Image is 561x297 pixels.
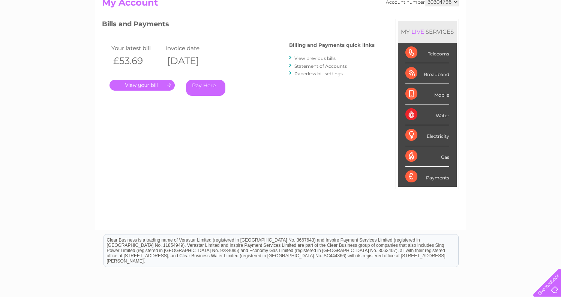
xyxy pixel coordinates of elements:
[294,63,347,69] a: Statement of Accounts
[102,19,375,32] h3: Bills and Payments
[163,53,217,69] th: [DATE]
[163,43,217,53] td: Invoice date
[186,80,225,96] a: Pay Here
[405,63,449,84] div: Broadband
[405,167,449,187] div: Payments
[294,55,336,61] a: View previous bills
[289,42,375,48] h4: Billing and Payments quick links
[511,32,529,37] a: Contact
[109,53,163,69] th: £53.69
[294,71,343,76] a: Paperless bill settings
[405,84,449,104] div: Mobile
[469,32,491,37] a: Telecoms
[410,28,426,35] div: LIVE
[536,32,554,37] a: Log out
[429,32,443,37] a: Water
[109,43,163,53] td: Your latest bill
[448,32,464,37] a: Energy
[104,4,458,36] div: Clear Business is a trading name of Verastar Limited (registered in [GEOGRAPHIC_DATA] No. 3667643...
[405,146,449,167] div: Gas
[19,19,58,42] img: logo.png
[109,80,175,91] a: .
[496,32,507,37] a: Blog
[405,125,449,146] div: Electricity
[405,43,449,63] div: Telecoms
[398,21,457,42] div: MY SERVICES
[405,104,449,125] div: Water
[420,4,471,13] a: 0333 014 3131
